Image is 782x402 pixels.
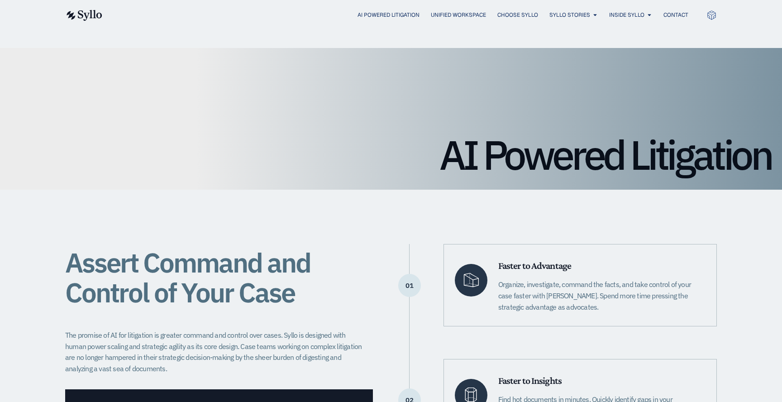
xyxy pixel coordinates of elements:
h1: AI Powered Litigation [11,134,771,175]
p: 01 [398,285,421,286]
a: Syllo Stories [549,11,590,19]
span: Assert Command and Control of Your Case [65,244,310,310]
div: Menu Toggle [120,11,688,19]
a: AI Powered Litigation [358,11,420,19]
p: 02 [398,400,421,401]
nav: Menu [120,11,688,19]
a: Unified Workspace [431,11,486,19]
a: Inside Syllo [609,11,644,19]
a: Contact [663,11,688,19]
p: Organize, investigate, command the facts, and take control of your case faster with [PERSON_NAME]... [498,279,706,312]
span: Faster to Insights [498,375,562,386]
span: Faster to Advantage [498,260,571,271]
img: syllo [65,10,102,21]
a: Choose Syllo [497,11,538,19]
p: The promise of AI for litigation is greater command and control over cases. Syllo is designed wit... [65,330,367,374]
